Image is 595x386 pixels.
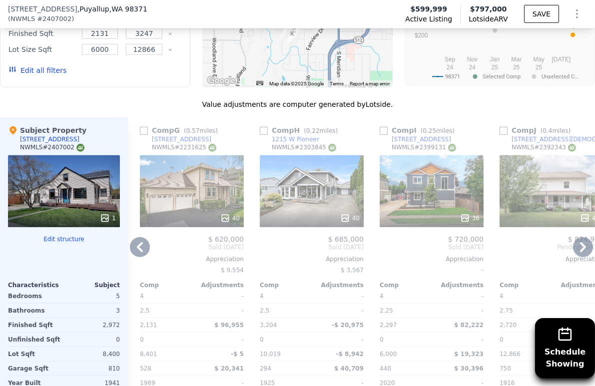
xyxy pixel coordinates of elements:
span: 0 [500,336,504,343]
span: 528 [140,365,151,372]
span: 750 [500,365,511,372]
span: 8,401 [140,351,157,358]
div: - [194,304,244,318]
div: - [314,333,364,347]
span: ( miles) [180,127,222,134]
span: 12,866 [500,351,521,358]
text: Mar [511,56,522,63]
span: $797,000 [470,5,507,13]
text: Unselected C… [542,73,578,80]
div: Comp I [380,125,459,135]
span: # 2407002 [37,14,71,24]
div: 5 [66,289,120,303]
div: 8,400 [66,347,120,361]
button: Edit structure [8,235,120,243]
div: NWMLS # 2231625 [152,143,216,152]
span: 0.4 [543,127,552,134]
span: , Puyallup [77,4,147,14]
span: -$ 5 [231,351,244,358]
span: [STREET_ADDRESS] [8,4,77,14]
span: 294 [260,365,271,372]
div: NWMLS # 2399131 [392,143,456,152]
div: - [434,333,484,347]
a: Open this area in Google Maps (opens a new window) [205,74,238,87]
button: ScheduleShowing [535,318,595,378]
text: Sep [445,56,456,63]
a: Terms [330,81,344,86]
div: [STREET_ADDRESS] [20,135,79,143]
span: $ 3,567 [341,267,364,274]
div: Subject [64,281,120,289]
img: NWMLS Logo [448,144,456,152]
img: NWMLS Logo [76,144,84,152]
span: 0 [140,336,144,343]
div: Comp [500,281,552,289]
a: [STREET_ADDRESS] [140,135,211,143]
div: - [314,289,364,303]
div: - [434,289,484,303]
span: $ 9,554 [221,267,244,274]
span: 4 [260,293,264,300]
span: ( miles) [417,127,459,134]
span: 2,297 [380,322,397,329]
span: , WA 98371 [109,5,147,13]
text: May [533,56,545,63]
span: 4 [500,293,504,300]
span: $ 96,955 [214,322,244,329]
div: Garage Sqft [8,362,62,376]
div: Lot Sqft [8,347,62,361]
text: 98371 [445,73,460,80]
div: - [194,333,244,347]
span: Sold [DATE] [260,243,364,251]
img: NWMLS Logo [208,144,216,152]
a: 1215 W Pioneer [260,135,319,143]
span: 0.25 [423,127,436,134]
div: Adjustments [432,281,484,289]
text: Jan [490,56,500,63]
span: 2,131 [140,322,157,329]
span: Lotside ARV [469,14,508,24]
div: Appreciation [260,255,364,263]
div: 2.5 [260,304,310,318]
img: Google [205,74,238,87]
span: Active Listing [405,14,452,24]
text: [DATE] [552,56,571,63]
text: $200 [415,32,428,39]
div: Subject Property [8,125,86,135]
a: [STREET_ADDRESS] [380,135,451,143]
text: 25 [513,64,520,71]
span: $ 685,000 [328,235,364,243]
div: 40 [220,213,240,223]
div: Comp H [260,125,342,135]
span: $ 19,323 [454,351,484,358]
button: Show Options [567,4,587,24]
div: Adjustments [312,281,364,289]
span: $ 620,000 [208,235,244,243]
span: 2,720 [500,322,517,329]
div: [STREET_ADDRESS] [152,135,211,143]
span: 10,019 [260,351,281,358]
a: Report a map error [350,81,390,86]
span: 4 [140,293,144,300]
span: 0.57 [186,127,200,134]
button: Clear [168,48,172,52]
button: Edit all filters [8,65,66,75]
div: 1 [100,213,116,223]
span: ( miles) [300,127,342,134]
div: Comp [380,281,432,289]
div: Finished Sqft [8,26,76,40]
span: NWMLS [10,14,35,24]
div: 0 [66,333,120,347]
div: 2.25 [380,304,430,318]
span: $ 30,396 [454,365,484,372]
div: Appreciation [140,255,244,263]
span: 6,000 [380,351,397,358]
div: Comp [260,281,312,289]
button: Clear [168,32,172,36]
div: - [314,304,364,318]
div: 1308 11th Street Pl SW [287,29,298,46]
span: 440 [380,365,391,372]
text: Selected Comp [483,73,521,80]
span: 0.22 [306,127,320,134]
span: Sold [DATE] [140,243,244,251]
